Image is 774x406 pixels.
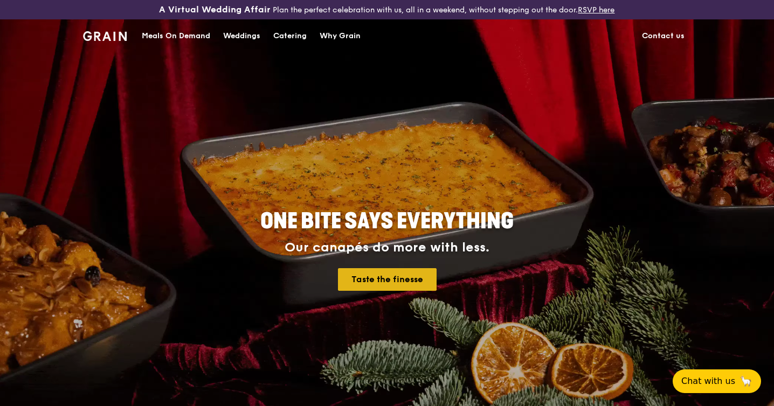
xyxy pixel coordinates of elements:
[159,4,271,15] h3: A Virtual Wedding Affair
[260,208,514,234] span: ONE BITE SAYS EVERYTHING
[83,31,127,41] img: Grain
[578,5,614,15] a: RSVP here
[740,375,752,388] span: 🦙
[267,20,313,52] a: Catering
[313,20,367,52] a: Why Grain
[83,19,127,51] a: GrainGrain
[338,268,437,291] a: Taste the finesse
[273,20,307,52] div: Catering
[320,20,361,52] div: Why Grain
[217,20,267,52] a: Weddings
[673,369,761,393] button: Chat with us🦙
[129,4,645,15] div: Plan the perfect celebration with us, all in a weekend, without stepping out the door.
[142,20,210,52] div: Meals On Demand
[223,20,260,52] div: Weddings
[193,240,581,255] div: Our canapés do more with less.
[681,375,735,388] span: Chat with us
[635,20,691,52] a: Contact us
